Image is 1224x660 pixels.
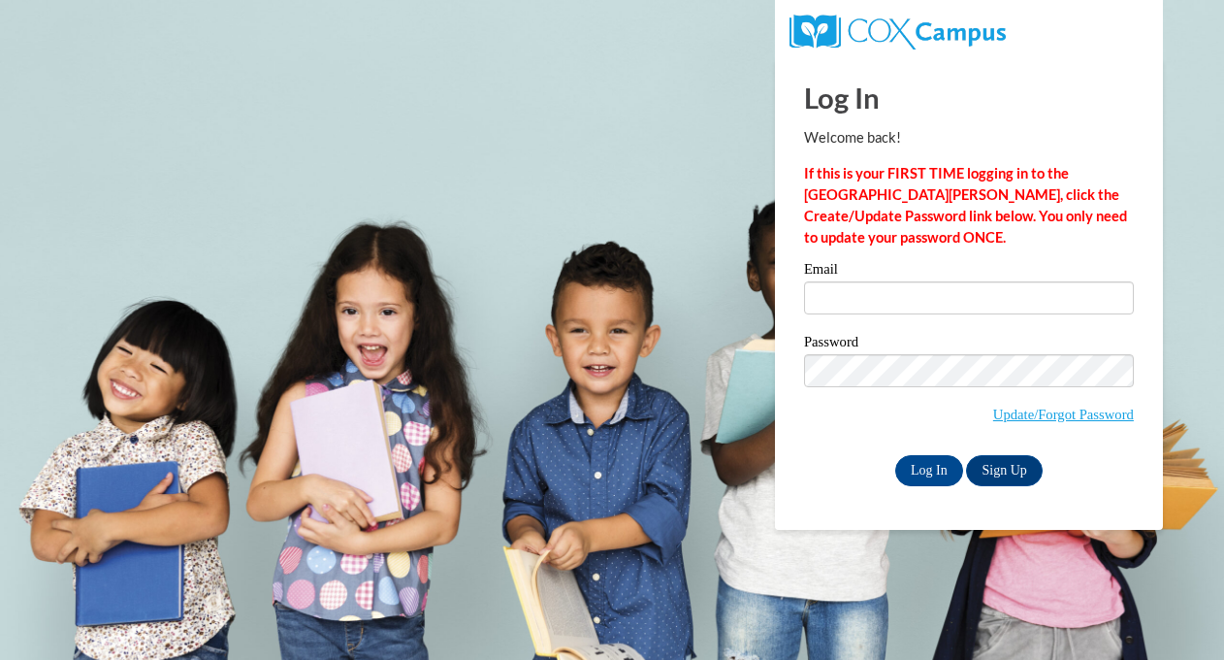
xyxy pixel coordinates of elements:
input: Log In [895,455,963,486]
a: Update/Forgot Password [993,407,1134,422]
img: COX Campus [789,15,1006,49]
label: Email [804,262,1134,281]
strong: If this is your FIRST TIME logging in to the [GEOGRAPHIC_DATA][PERSON_NAME], click the Create/Upd... [804,165,1127,246]
a: Sign Up [966,455,1042,486]
a: COX Campus [789,22,1006,39]
h1: Log In [804,78,1134,117]
p: Welcome back! [804,127,1134,148]
label: Password [804,335,1134,354]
